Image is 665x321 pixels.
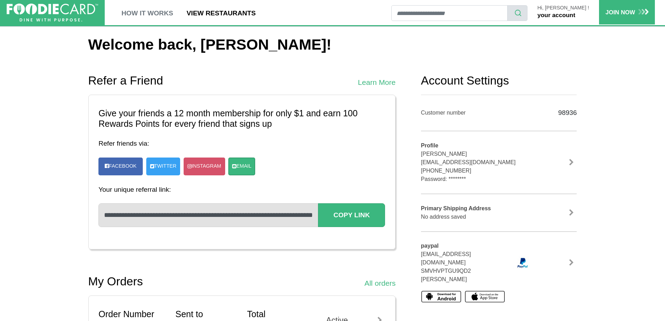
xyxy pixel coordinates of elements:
[364,278,396,289] a: All orders
[421,74,577,88] h2: Account Settings
[88,275,143,289] h2: My Orders
[98,139,385,147] h4: Refer friends via:
[416,242,507,284] div: [EMAIL_ADDRESS][DOMAIN_NAME] SMVHVPTGU9QD2 [PERSON_NAME]
[421,141,533,183] div: [PERSON_NAME] [EMAIL_ADDRESS][DOMAIN_NAME] [PHONE_NUMBER] Password: ********
[537,5,589,11] p: Hi, [PERSON_NAME] !
[184,158,225,175] a: Instagram
[98,185,385,194] h4: Your unique referral link:
[421,214,466,220] span: No address saved
[98,108,385,129] h3: Give your friends a 12 month membership for only $1 and earn 100 Rewards Points for every friend ...
[88,74,163,88] h2: Refer a Friend
[507,5,527,21] button: search
[98,309,165,320] h5: Order Number
[537,12,575,19] a: your account
[102,159,140,173] a: Facebook
[7,3,98,22] img: FoodieCard; Eat, Drink, Save, Donate
[154,162,177,170] span: Twitter
[109,163,136,169] span: Facebook
[192,162,221,170] span: Instagram
[421,243,439,249] b: paypal
[236,162,251,170] span: Email
[228,158,255,175] a: Email
[421,143,438,148] b: Profile
[512,256,532,269] img: paypal.png
[146,158,180,175] a: Twitter
[318,203,385,227] button: Copy Link
[391,5,508,21] input: restaurant search
[421,109,533,117] div: Customer number
[88,36,577,54] h1: Welcome back, [PERSON_NAME]!
[247,309,308,320] h5: Total
[543,105,577,121] div: 98936
[176,309,237,320] h5: Sent to
[421,205,491,211] b: Primary Shipping Address
[358,77,396,88] a: Learn More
